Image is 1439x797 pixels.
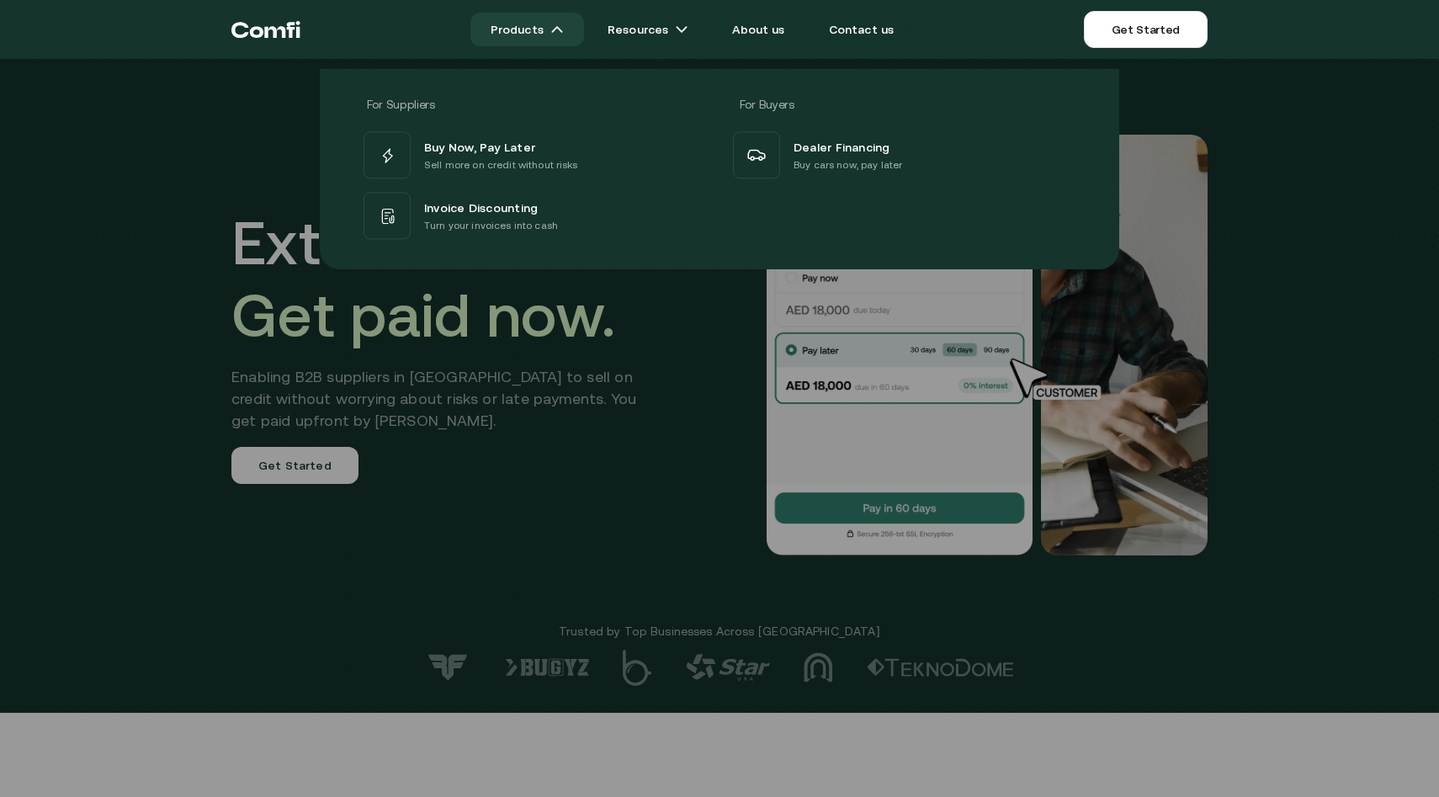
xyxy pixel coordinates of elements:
a: Contact us [809,13,915,46]
p: Buy cars now, pay later [794,157,902,173]
p: Turn your invoices into cash [424,217,558,234]
a: Dealer FinancingBuy cars now, pay later [730,128,1079,182]
span: For Suppliers [367,98,434,111]
span: Dealer Financing [794,136,890,157]
a: Get Started [1084,11,1208,48]
span: Invoice Discounting [424,197,538,217]
img: arrow icons [550,23,564,36]
a: Resourcesarrow icons [587,13,709,46]
a: Invoice DiscountingTurn your invoices into cash [360,189,709,242]
span: Buy Now, Pay Later [424,136,535,157]
a: Productsarrow icons [470,13,584,46]
img: arrow icons [675,23,688,36]
p: Sell more on credit without risks [424,157,578,173]
a: About us [712,13,804,46]
a: Return to the top of the Comfi home page [231,4,300,55]
a: Buy Now, Pay LaterSell more on credit without risks [360,128,709,182]
span: For Buyers [740,98,794,111]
